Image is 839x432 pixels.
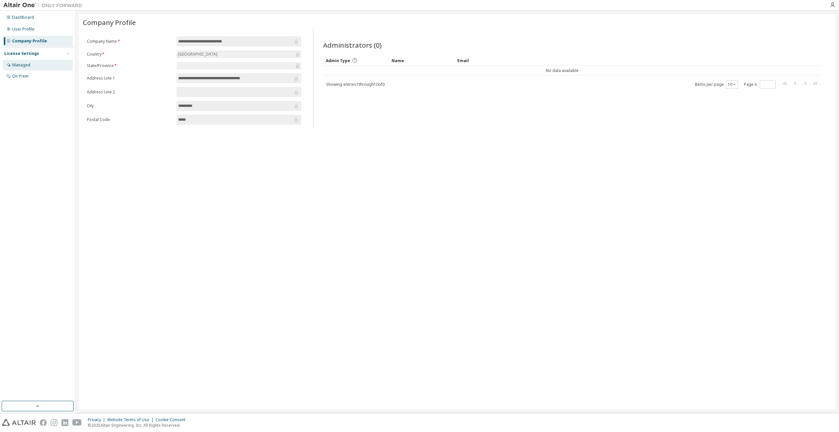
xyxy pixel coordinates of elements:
[695,80,738,89] span: Items per page
[323,40,382,50] span: Administrators (0)
[12,27,35,32] div: User Profile
[88,417,107,422] div: Privacy
[51,419,58,426] img: instagram.svg
[12,15,34,20] div: Dashboard
[107,417,156,422] div: Website Terms of Use
[12,38,47,44] div: Company Profile
[728,82,736,87] button: 10
[744,80,776,89] span: Page n.
[87,117,173,122] label: Postal Code
[40,419,47,426] img: facebook.svg
[87,52,173,57] label: Country
[88,422,189,428] p: © 2025 Altair Engineering, Inc. All Rights Reserved.
[323,66,801,76] td: No data available
[2,419,36,426] img: altair_logo.svg
[326,58,350,63] span: Admin Type
[156,417,189,422] div: Cookie Consent
[87,89,173,95] label: Address Line 2
[457,55,518,66] div: Email
[177,50,301,58] div: [GEOGRAPHIC_DATA]
[87,39,173,44] label: Company Name
[83,18,136,27] span: Company Profile
[392,55,452,66] div: Name
[87,76,173,81] label: Address Line 1
[4,51,39,56] div: License Settings
[72,419,82,426] img: youtube.svg
[326,82,385,87] span: Showing entries 1 through 10 of 0
[177,51,218,58] div: [GEOGRAPHIC_DATA]
[3,2,85,9] img: Altair One
[61,419,68,426] img: linkedin.svg
[87,103,173,108] label: City
[12,74,29,79] div: On Prem
[12,62,30,68] div: Managed
[87,63,173,68] label: State/Province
